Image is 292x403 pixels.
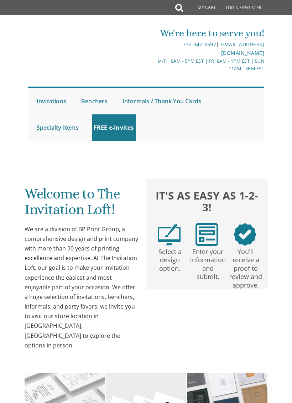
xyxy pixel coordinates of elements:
[183,41,216,48] a: 732.947.3597
[182,1,221,15] a: My Cart
[219,41,265,56] a: [EMAIL_ADDRESS][DOMAIN_NAME]
[228,246,264,289] p: You'll receive a proof to review and approve.
[92,114,136,141] a: FREE e-Invites
[152,246,188,273] p: Select a design option.
[195,223,218,246] img: step2.png
[121,88,203,114] a: Informals / Thank You Cards
[25,224,138,350] div: We are a division of BP Print Group, a comprehensive design and print company with more than 30 y...
[79,88,109,114] a: Benchers
[158,223,181,246] img: step1.png
[146,26,264,40] div: We're here to serve you!
[150,188,264,214] h2: It's as easy as 1-2-3!
[146,40,264,57] div: |
[35,88,68,114] a: Invitations
[25,186,138,223] h1: Welcome to The Invitation Loft!
[35,114,80,141] a: Specialty Items
[190,246,225,281] p: Enter your information and submit.
[234,223,256,246] img: step3.png
[146,57,264,73] div: M-Th 9am - 5pm EST | Fri 9am - 1pm EST | Sun 11am - 3pm EST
